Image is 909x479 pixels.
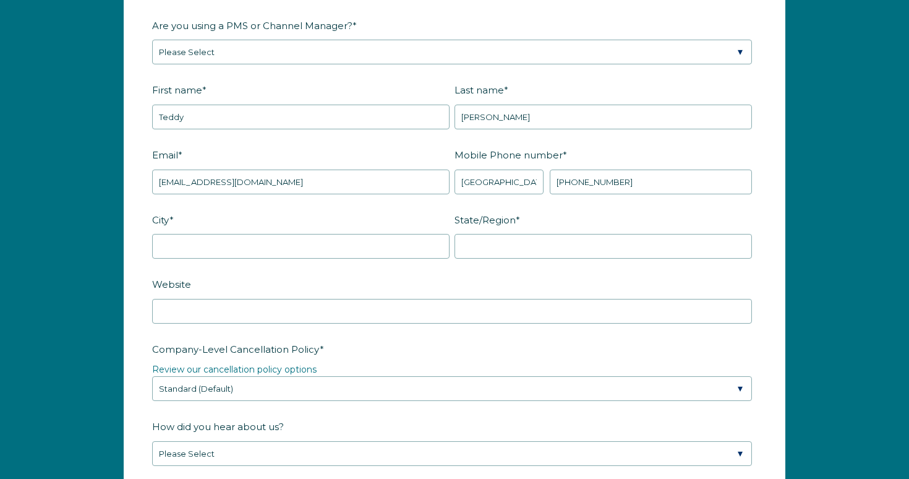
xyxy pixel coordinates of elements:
[152,80,202,100] span: First name
[152,340,320,359] span: Company-Level Cancellation Policy
[454,80,504,100] span: Last name
[152,210,169,230] span: City
[152,16,352,35] span: Are you using a PMS or Channel Manager?
[152,145,178,165] span: Email
[152,275,191,294] span: Website
[454,210,516,230] span: State/Region
[454,145,563,165] span: Mobile Phone number
[152,417,284,436] span: How did you hear about us?
[152,364,317,375] a: Review our cancellation policy options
